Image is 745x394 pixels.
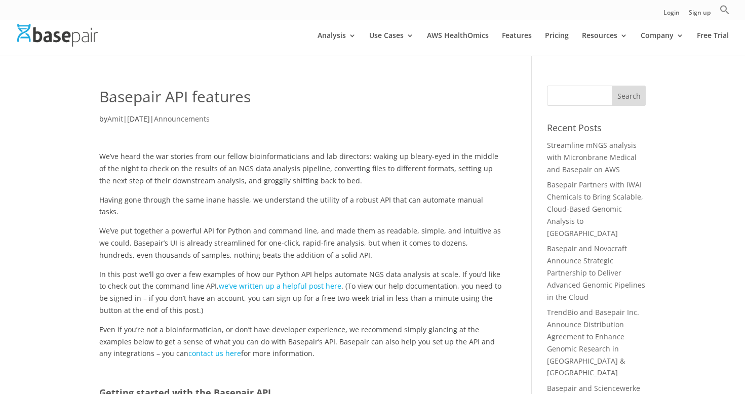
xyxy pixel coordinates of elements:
p: Having gone through the same inane hassle, we understand the utility of a robust API that can aut... [99,194,502,225]
a: Pricing [545,32,569,56]
a: Search Icon Link [720,5,730,20]
p: Even if you’re not a bioinformatician, or don’t have developer experience, we recommend simply gl... [99,324,502,367]
img: Basepair [17,24,98,46]
a: Analysis [318,32,356,56]
p: by | | [99,113,502,133]
a: TrendBio and Basepair Inc. Announce Distribution Agreement to Enhance Genomic Research in [GEOGRA... [547,307,639,377]
a: Announcements [154,114,210,124]
a: Use Cases [369,32,414,56]
a: Streamline mNGS analysis with Micronbrane Medical and Basepair on AWS [547,140,637,174]
span: [DATE] [127,114,150,124]
a: AWS HealthOmics [427,32,489,56]
p: We’ve heard the war stories from our fellow bioinformaticians and lab directors: waking up bleary... [99,150,502,193]
p: We’ve put together a powerful API for Python and command line, and made them as readable, simple,... [99,225,502,268]
a: Sign up [689,10,711,20]
p: In this post we’ll go over a few examples of how our Python API helps automate NGS data analysis ... [99,268,502,324]
a: Free Trial [697,32,729,56]
a: Features [502,32,532,56]
a: Basepair Partners with IWAI Chemicals to Bring Scalable, Cloud-Based Genomic Analysis to [GEOGRAP... [547,180,643,238]
svg: Search [720,5,730,15]
a: Resources [582,32,628,56]
h4: Recent Posts [547,121,646,139]
a: contact us here [188,348,241,358]
h1: Basepair API features [99,86,502,113]
a: Company [641,32,684,56]
a: Amit [107,114,123,124]
a: we’ve written up a helpful post here [219,281,341,291]
a: Login [663,10,680,20]
input: Search [612,86,646,106]
a: Basepair and Novocraft Announce Strategic Partnership to Deliver Advanced Genomic Pipelines in th... [547,244,645,301]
